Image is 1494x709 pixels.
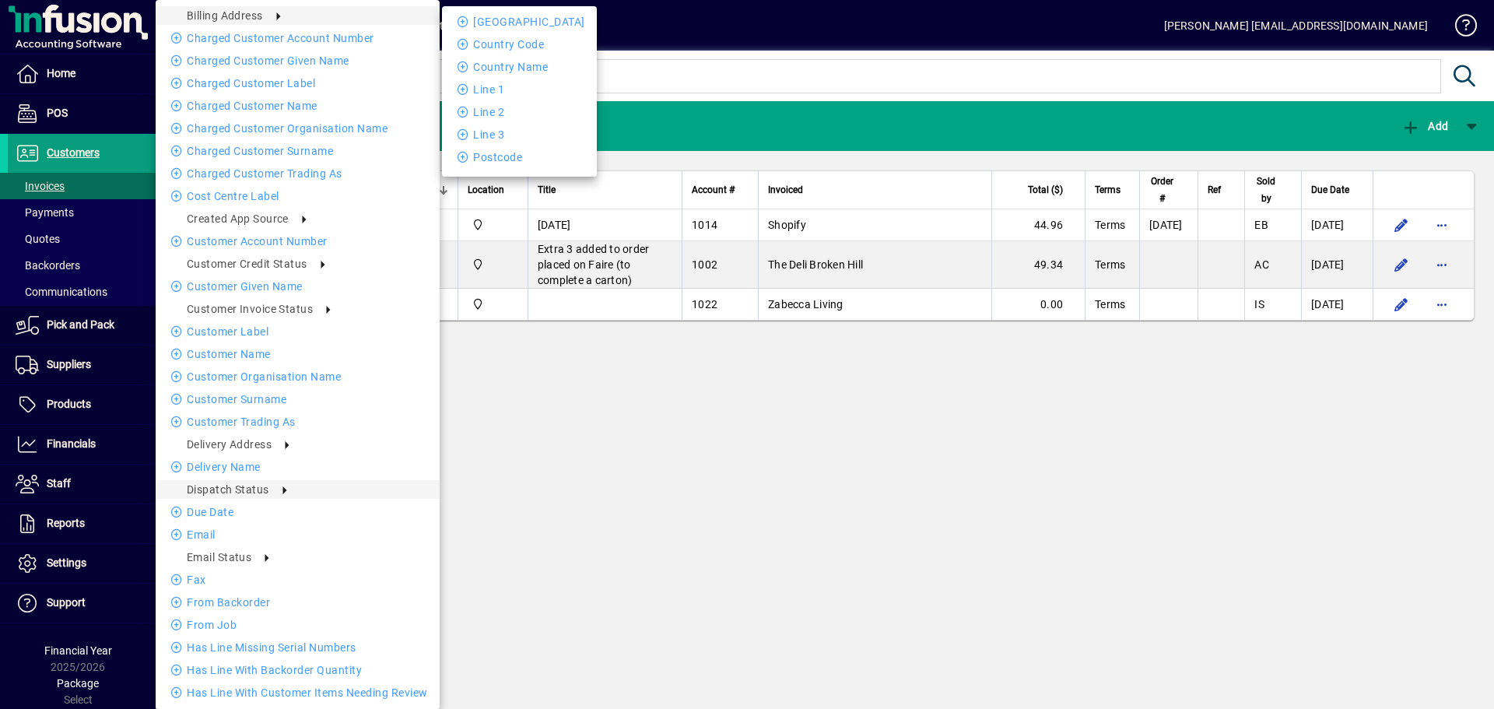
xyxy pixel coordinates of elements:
li: Line 2 [442,103,597,121]
span: Created App Source [187,212,289,225]
li: Customer Trading as [156,412,440,431]
li: Charged Customer name [156,97,440,115]
span: Customer credit status [187,258,307,270]
span: Billing address [187,9,263,22]
li: From Backorder [156,593,440,612]
span: Delivery address [187,438,272,451]
li: Country Name [442,58,597,76]
li: Charged Customer Surname [156,142,440,160]
li: Customer label [156,322,440,341]
li: Country Code [442,35,597,54]
li: Charged Customer Given name [156,51,440,70]
li: Line 1 [442,80,597,99]
li: Postcode [442,148,597,167]
li: Customer Account number [156,232,440,251]
li: [GEOGRAPHIC_DATA] [442,12,597,31]
li: Cost Centre Label [156,187,440,205]
li: Line 3 [442,125,597,144]
li: Charged Customer label [156,74,440,93]
li: Has Line Missing Serial Numbers [156,638,440,657]
li: Customer Given name [156,277,440,296]
li: Customer name [156,345,440,363]
li: Delivery name [156,458,440,476]
li: Customer Surname [156,390,440,409]
li: Fax [156,570,440,589]
li: Has Line With Backorder Quantity [156,661,440,679]
span: Dispatch Status [187,483,269,496]
li: Charged Customer Trading as [156,164,440,183]
li: From Job [156,616,440,634]
li: Has Line With Customer Items Needing Review [156,683,440,702]
li: Due date [156,503,440,521]
li: Email [156,525,440,544]
li: Charged Customer Account number [156,29,440,47]
li: Customer Organisation name [156,367,440,386]
span: Email status [187,551,251,563]
li: Charged Customer Organisation name [156,119,440,138]
span: Customer Invoice Status [187,303,313,315]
